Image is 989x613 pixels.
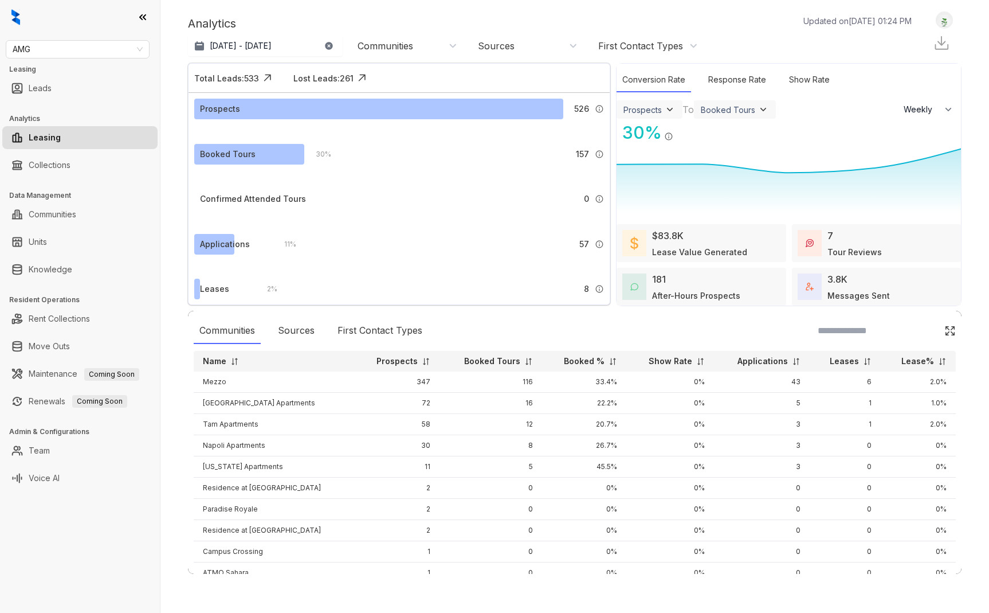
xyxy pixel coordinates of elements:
p: Name [203,356,226,367]
div: First Contact Types [332,318,428,344]
p: Applications [737,356,788,367]
td: 33.4% [542,372,626,393]
td: 0 [810,541,881,563]
div: To [682,103,694,116]
td: 0% [626,541,714,563]
img: Info [595,240,604,249]
div: Messages Sent [827,290,890,302]
li: Collections [2,154,158,177]
td: 26.7% [542,435,626,456]
td: 0% [626,414,714,435]
img: Info [595,194,604,204]
td: 0 [810,499,881,520]
td: 0% [542,478,626,499]
div: Confirmed Attended Tours [200,193,306,205]
h3: Admin & Configurations [9,427,160,437]
td: 72 [354,393,439,414]
span: Weekly [904,104,939,115]
span: Coming Soon [84,368,139,381]
li: Communities [2,203,158,226]
td: 0 [714,563,810,584]
div: Communities [194,318,261,344]
td: 0 [810,563,881,584]
td: 0% [626,563,714,584]
div: Prospects [623,105,662,115]
div: Applications [200,238,250,251]
td: 0 [439,478,542,499]
td: 0% [881,563,956,584]
td: 0 [439,541,542,563]
a: Communities [29,203,76,226]
a: Collections [29,154,70,177]
h3: Leasing [9,64,160,75]
div: After-Hours Prospects [652,290,740,302]
td: 0% [626,499,714,520]
a: Team [29,439,50,462]
img: LeaseValue [630,236,638,250]
td: 347 [354,372,439,393]
p: Booked Tours [464,356,520,367]
td: 0% [881,520,956,541]
span: Coming Soon [72,395,127,408]
td: 3 [714,414,810,435]
div: $83.8K [652,229,684,243]
li: Leasing [2,126,158,149]
td: 2.0% [881,414,956,435]
td: 1 [810,414,881,435]
span: 57 [579,238,589,251]
td: 0 [810,456,881,478]
img: Info [664,132,673,141]
td: 0 [810,435,881,456]
td: 43 [714,372,810,393]
td: Paradise Royale [194,499,354,520]
li: Team [2,439,158,462]
td: 5 [714,393,810,414]
div: Booked Tours [701,105,755,115]
td: 0% [542,563,626,584]
p: [DATE] - [DATE] [210,40,272,52]
div: Communities [358,40,413,52]
td: 0 [810,520,881,541]
p: Lease% [901,356,934,367]
td: 0% [881,456,956,478]
p: Prospects [376,356,418,367]
li: Units [2,231,158,253]
td: 3 [714,435,810,456]
div: Lost Leads: 261 [293,72,354,84]
span: 526 [574,103,589,115]
td: 0% [626,456,714,478]
a: Leads [29,77,52,100]
td: 0 [439,520,542,541]
a: Knowledge [29,258,72,281]
img: sorting [524,357,533,366]
p: Analytics [188,15,236,32]
td: 22.2% [542,393,626,414]
p: Show Rate [649,356,692,367]
td: 1 [354,563,439,584]
td: 2.0% [881,372,956,393]
h3: Data Management [9,190,160,201]
li: Leads [2,77,158,100]
td: 45.5% [542,456,626,478]
td: 0% [881,541,956,563]
td: 0% [626,372,714,393]
td: 0% [881,499,956,520]
p: Updated on [DATE] 01:24 PM [803,15,912,27]
img: ViewFilterArrow [758,104,769,115]
img: Info [595,104,604,114]
td: Residence at [GEOGRAPHIC_DATA] [194,478,354,499]
div: Leases [200,283,229,295]
td: 2 [354,478,439,499]
a: RenewalsComing Soon [29,390,127,413]
td: 11 [354,456,439,478]
td: 0 [810,478,881,499]
h3: Analytics [9,114,160,124]
td: 0 [439,563,542,584]
a: Leasing [29,126,61,149]
img: Click Icon [354,69,371,87]
td: 0% [542,541,626,563]
td: 0 [714,499,810,520]
div: 30 % [304,148,331,161]
li: Renewals [2,390,158,413]
div: Total Leads: 533 [194,72,259,84]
